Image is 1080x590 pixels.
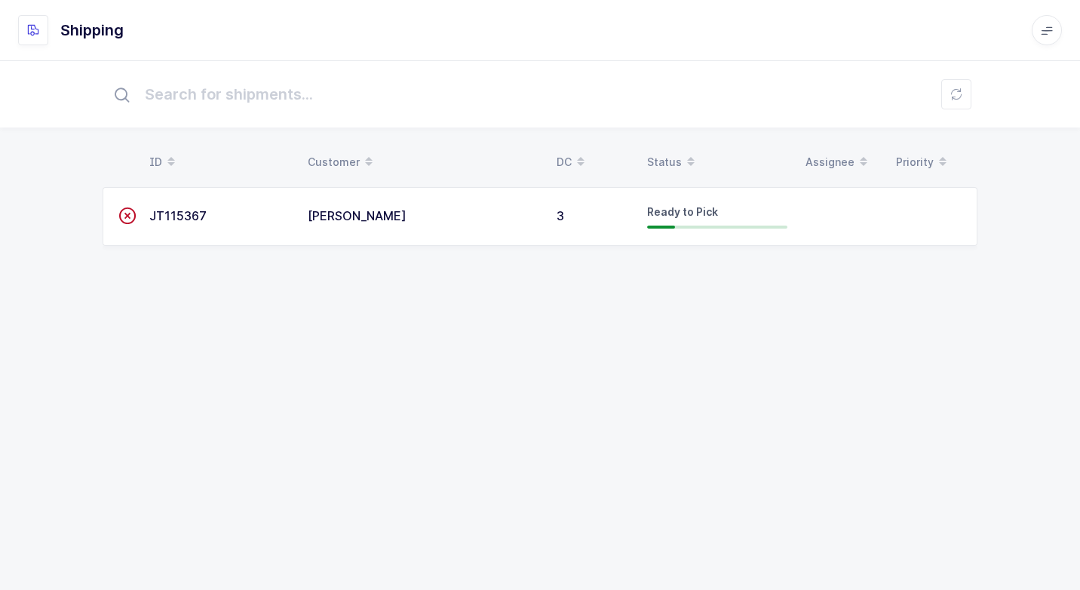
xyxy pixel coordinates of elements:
[647,149,787,175] div: Status
[557,149,629,175] div: DC
[308,208,407,223] span: [PERSON_NAME]
[647,205,718,218] span: Ready to Pick
[149,208,207,223] span: JT115367
[103,70,977,118] input: Search for shipments...
[149,149,290,175] div: ID
[896,149,968,175] div: Priority
[118,208,137,223] span: 
[60,18,124,42] h1: Shipping
[308,149,538,175] div: Customer
[805,149,878,175] div: Assignee
[557,208,564,223] span: 3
